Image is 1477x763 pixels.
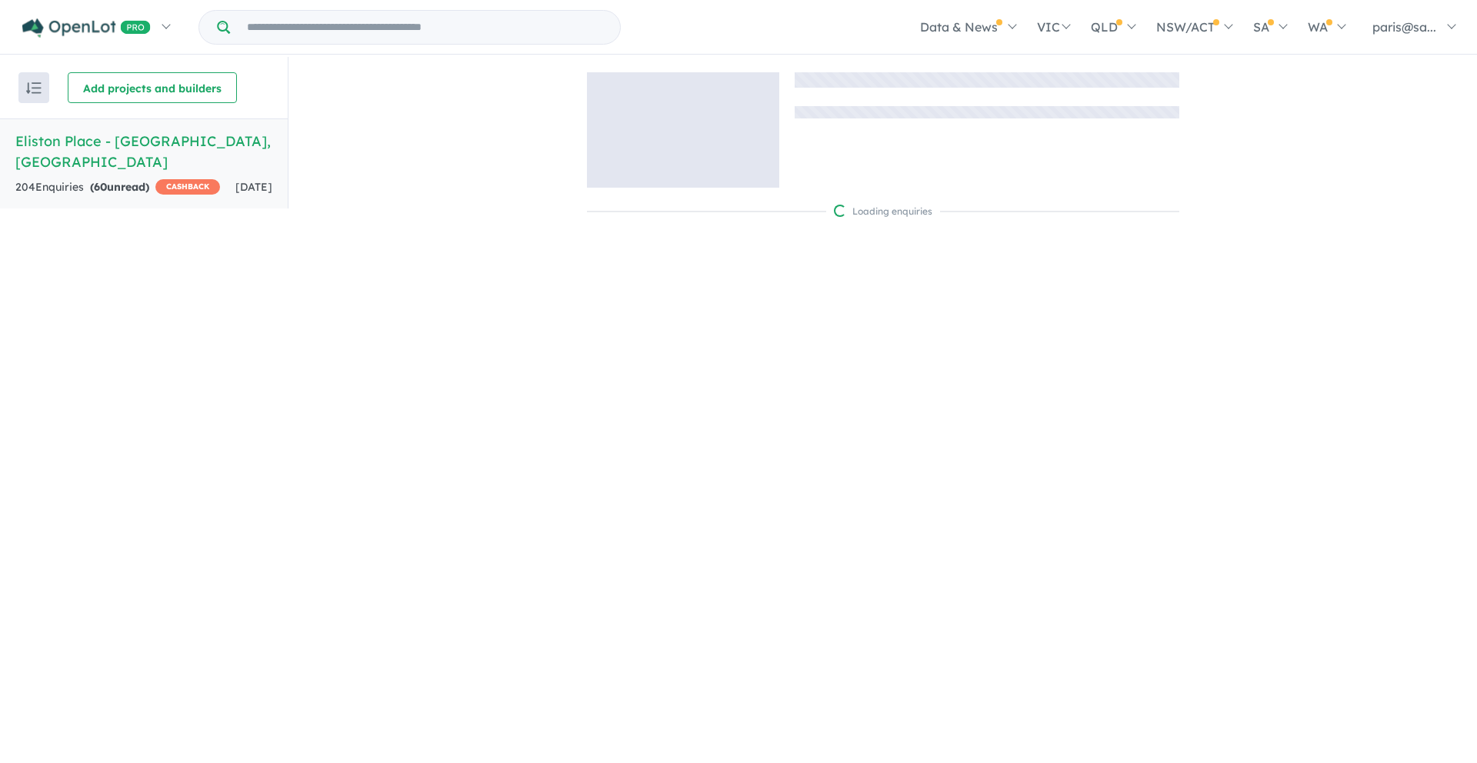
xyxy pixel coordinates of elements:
h5: Eliston Place - [GEOGRAPHIC_DATA] , [GEOGRAPHIC_DATA] [15,131,272,172]
span: CASHBACK [155,179,220,195]
span: 60 [94,180,107,194]
img: Openlot PRO Logo White [22,18,151,38]
button: Add projects and builders [68,72,237,103]
img: sort.svg [26,82,42,94]
div: 204 Enquir ies [15,178,220,197]
input: Try estate name, suburb, builder or developer [233,11,617,44]
span: paris@sa... [1372,19,1436,35]
strong: ( unread) [90,180,149,194]
div: Loading enquiries [834,204,932,219]
span: [DATE] [235,180,272,194]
